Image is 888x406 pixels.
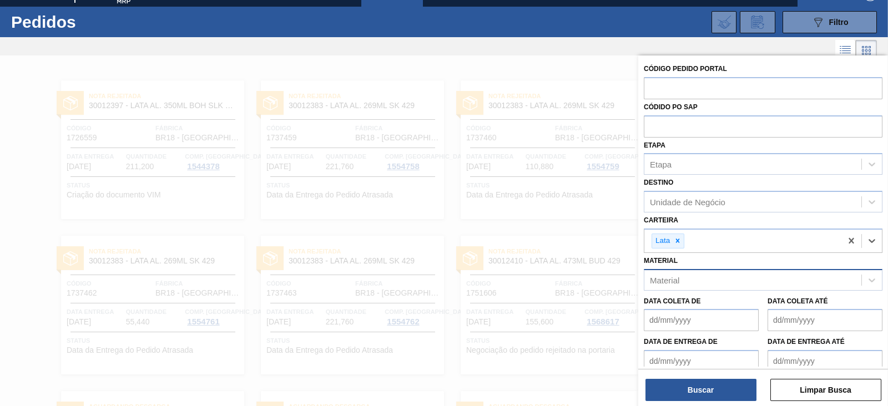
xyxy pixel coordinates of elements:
div: Visão em Cards [856,40,877,61]
input: dd/mm/yyyy [644,309,759,331]
div: Etapa [650,160,672,169]
label: Código Pedido Portal [644,65,727,73]
div: Material [650,275,679,285]
div: Importar Negociações dos Pedidos [712,11,736,33]
label: Data de Entrega até [768,338,845,346]
div: Lata [652,234,672,248]
input: dd/mm/yyyy [768,350,882,372]
div: Unidade de Negócio [650,197,725,207]
input: dd/mm/yyyy [644,350,759,372]
div: Visão em Lista [835,40,856,61]
label: Material [644,257,678,265]
label: Data coleta de [644,297,700,305]
label: Códido PO SAP [644,103,698,111]
button: Filtro [783,11,877,33]
label: Destino [644,179,673,186]
h1: Pedidos [11,16,172,28]
input: dd/mm/yyyy [768,309,882,331]
label: Carteira [644,216,678,224]
label: Etapa [644,141,665,149]
label: Data de Entrega de [644,338,718,346]
span: Filtro [829,18,849,27]
div: Solicitação de Revisão de Pedidos [740,11,775,33]
label: Data coleta até [768,297,828,305]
